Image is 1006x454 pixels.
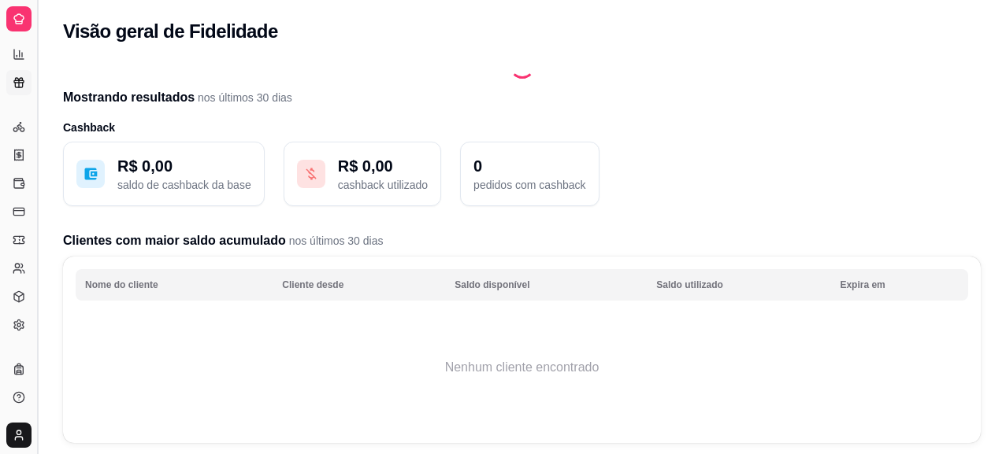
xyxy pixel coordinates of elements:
td: Nenhum cliente encontrado [76,305,968,430]
h2: Visão geral de Fidelidade [63,19,278,44]
h3: Cashback [63,120,981,135]
p: cashback utilizado [338,177,428,193]
span: nos últimos 30 dias [286,234,384,247]
p: R$ 0,00 [117,155,251,177]
span: nos últimos 30 dias [195,91,292,104]
h2: Clientes com maior saldo acumulado [63,231,981,250]
th: Nome do cliente [76,269,273,301]
th: Cliente desde [273,269,445,301]
div: Loading [510,54,535,79]
p: saldo de cashback da base [117,177,251,193]
th: Saldo disponível [445,269,647,301]
th: Saldo utilizado [647,269,830,301]
p: pedidos com cashback [473,177,585,193]
h2: Mostrando resultados [63,88,981,107]
button: R$ 0,00cashback utilizado [284,142,441,206]
p: R$ 0,00 [338,155,428,177]
th: Expira em [830,269,968,301]
p: 0 [473,155,585,177]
